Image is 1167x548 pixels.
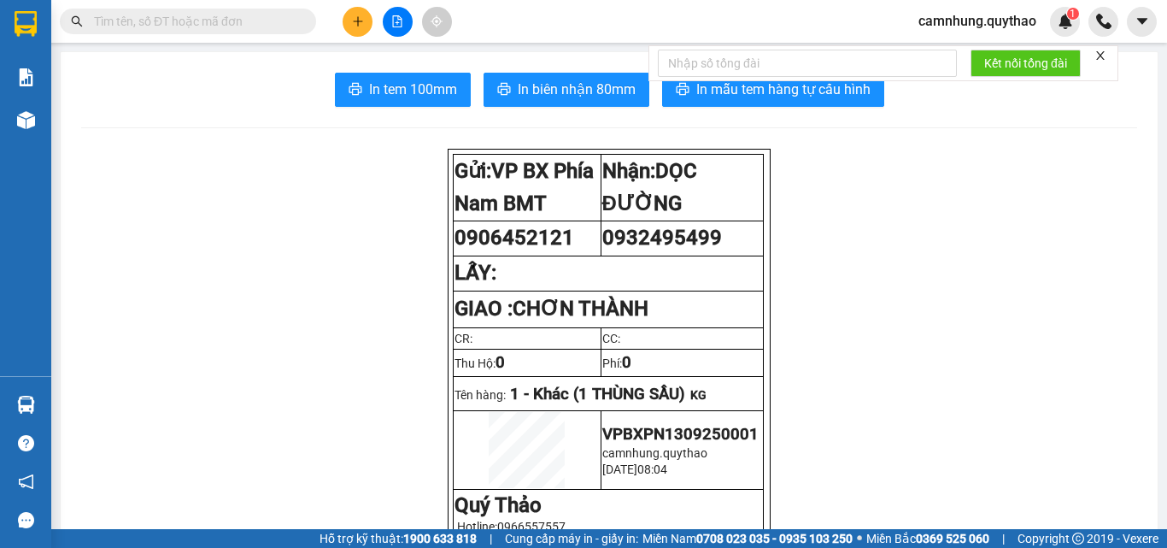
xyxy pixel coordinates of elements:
[905,10,1050,32] span: camnhung.quythao
[454,349,601,376] td: Thu Hộ:
[1067,8,1079,20] sup: 1
[518,79,636,100] span: In biên nhận 80mm
[18,474,34,490] span: notification
[497,520,566,533] span: 0966557557
[602,425,759,444] span: VPBXPN1309250001
[352,15,364,27] span: plus
[1094,50,1106,62] span: close
[642,529,853,548] span: Miền Nam
[513,297,648,321] span: CHƠN THÀNH
[15,11,37,37] img: logo-vxr
[383,7,413,37] button: file-add
[17,396,35,414] img: warehouse-icon
[343,7,372,37] button: plus
[662,73,884,107] button: printerIn mẫu tem hàng tự cấu hình
[17,111,35,129] img: warehouse-icon
[146,56,266,80] div: 0932495499
[15,56,134,80] div: 0906452121
[146,80,247,139] span: CHƠN THÀNH
[971,50,1081,77] button: Kết nối tổng đài
[602,159,697,215] span: DỌC ĐƯỜNG
[1002,529,1005,548] span: |
[15,16,41,34] span: Gửi:
[146,16,187,34] span: Nhận:
[622,353,631,372] span: 0
[454,493,542,517] strong: Quý Thảo
[676,82,689,98] span: printer
[1058,14,1073,29] img: icon-new-feature
[984,54,1067,73] span: Kết nối tổng đài
[403,532,477,545] strong: 1900 633 818
[696,79,871,100] span: In mẫu tem hàng tự cấu hình
[146,89,171,107] span: DĐ:
[637,463,667,476] span: 08:04
[454,159,594,215] span: VP BX Phía Nam BMT
[320,529,477,548] span: Hỗ trợ kỹ thuật:
[1096,14,1111,29] img: phone-icon
[1135,14,1150,29] span: caret-down
[857,535,862,542] span: ⚪️
[335,73,471,107] button: printerIn tem 100mm
[497,82,511,98] span: printer
[1070,8,1076,20] span: 1
[866,529,989,548] span: Miền Bắc
[94,12,296,31] input: Tìm tên, số ĐT hoặc mã đơn
[17,68,35,86] img: solution-icon
[658,50,957,77] input: Nhập số tổng đài
[916,532,989,545] strong: 0369 525 060
[602,159,697,215] strong: Nhận:
[369,79,457,100] span: In tem 100mm
[1127,7,1157,37] button: caret-down
[454,385,762,404] p: Tên hàng:
[18,435,34,451] span: question-circle
[602,463,637,476] span: [DATE]
[601,349,764,376] td: Phí:
[484,73,649,107] button: printerIn biên nhận 80mm
[18,512,34,528] span: message
[71,15,83,27] span: search
[490,529,492,548] span: |
[454,159,594,215] strong: Gửi:
[431,15,443,27] span: aim
[454,327,601,349] td: CR:
[422,7,452,37] button: aim
[1072,533,1084,545] span: copyright
[505,529,638,548] span: Cung cấp máy in - giấy in:
[146,15,266,56] div: DỌC ĐƯỜNG
[510,385,685,404] span: 1 - Khác (1 THÙNG SẦU)
[15,15,134,56] div: VP BX Phía Nam BMT
[454,226,574,250] span: 0906452121
[601,327,764,349] td: CC:
[391,15,403,27] span: file-add
[454,297,648,321] strong: GIAO :
[496,353,505,372] span: 0
[602,226,722,250] span: 0932495499
[696,532,853,545] strong: 0708 023 035 - 0935 103 250
[349,82,362,98] span: printer
[602,446,707,460] span: camnhung.quythao
[690,388,707,402] span: KG
[454,261,496,285] strong: LẤY:
[457,520,566,533] span: Hotline:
